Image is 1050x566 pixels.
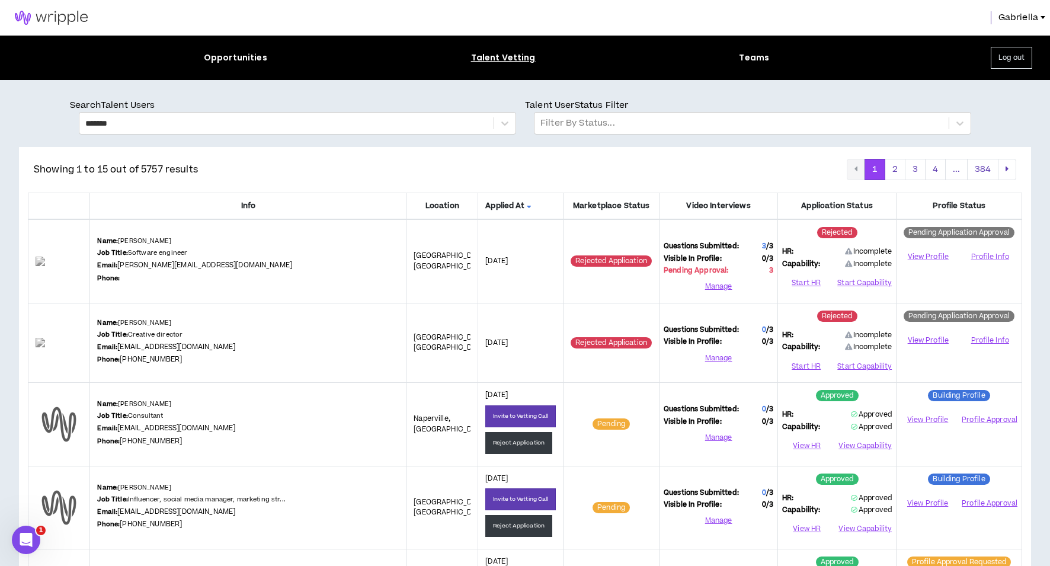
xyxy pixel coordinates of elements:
b: Phone: [97,355,120,364]
button: Start Capability [837,357,892,375]
a: View Profile [901,493,955,514]
a: [EMAIL_ADDRESS][DOMAIN_NAME] [117,423,235,433]
sup: Rejected [817,311,857,322]
span: 0 [762,404,766,414]
span: Approved [851,505,892,515]
button: Profile Approval [962,494,1017,512]
p: [PERSON_NAME] [97,399,171,409]
button: Manage [664,349,773,367]
a: [PHONE_NUMBER] [120,354,182,364]
p: Search Talent Users [70,99,525,112]
a: [PHONE_NUMBER] [120,436,182,446]
span: / 3 [766,254,773,264]
p: [PERSON_NAME] [97,236,171,246]
span: HR: [782,330,793,341]
button: View Capability [838,437,892,455]
a: View Profile [901,330,955,351]
b: Email: [97,261,117,270]
span: Capability: [782,259,821,270]
p: [DATE] [485,390,556,401]
sup: Approved [816,474,859,485]
button: 384 [967,159,998,180]
p: Talent User Status Filter [525,99,980,112]
b: Name: [97,399,118,408]
button: Start HR [782,274,830,292]
span: Questions Submitted: [664,488,739,498]
span: 3 [769,266,773,276]
span: Applied At [485,200,556,212]
button: View HR [782,437,831,455]
span: 0 [762,488,766,498]
sup: Pending Application Approval [904,227,1014,238]
button: Start Capability [837,274,892,292]
b: Job Title: [97,495,127,504]
span: HR: [782,493,793,504]
span: / 3 [766,241,773,251]
span: Approved [851,493,892,503]
p: [DATE] [485,338,556,348]
span: Gabriella [998,11,1038,24]
a: [EMAIL_ADDRESS][DOMAIN_NAME] [117,342,235,352]
span: / 3 [766,500,773,510]
div: Opportunities [204,52,267,64]
span: Questions Submitted: [664,325,739,335]
button: Manage [664,429,773,446]
span: 0 [762,500,773,510]
th: Location [406,193,478,219]
p: [DATE] [485,474,556,484]
p: Showing 1 to 15 out of 5757 results [34,162,198,177]
b: Name: [97,236,118,245]
span: Capability: [782,342,821,353]
a: View Profile [901,247,955,267]
b: Phone: [97,520,120,529]
th: Profile Status [897,193,1022,219]
sup: Rejected Application [571,337,652,348]
span: Visible In Profile: [664,254,722,264]
sup: Pending [593,502,630,513]
button: Reject Application [485,515,552,537]
button: Profile Info [963,248,1017,266]
button: 4 [925,159,946,180]
a: [PERSON_NAME][EMAIL_ADDRESS][DOMAIN_NAME] [117,260,292,270]
span: Visible In Profile: [664,417,722,427]
button: ... [945,159,968,180]
span: Capability: [782,422,821,433]
button: Invite to Vetting Call [485,488,556,510]
th: Application Status [778,193,897,219]
button: View Capability [838,520,892,538]
b: Email: [97,507,117,516]
button: Start HR [782,357,830,375]
span: Questions Submitted: [664,404,739,415]
sup: Rejected Application [571,255,652,267]
button: Reject Application [485,432,552,454]
span: Naperville , [GEOGRAPHIC_DATA] [414,414,486,434]
a: [PHONE_NUMBER] [120,519,182,529]
b: Email: [97,424,117,433]
span: Approved [851,410,892,420]
img: default-user-profile.png [36,401,82,447]
th: Info [90,193,406,219]
sup: Approved [816,390,859,401]
p: [PERSON_NAME] [97,483,171,493]
span: Incomplete [845,259,892,269]
img: TXwDP8qLWdESZ5r7T972NrJiiHlowSkgoQpRlrNu.png [36,338,82,347]
div: Teams [739,52,769,64]
p: [DATE] [485,256,556,267]
span: / 3 [766,404,773,414]
span: Incomplete [845,330,892,341]
button: 1 [865,159,885,180]
span: 0 [762,417,773,427]
span: / 3 [766,325,773,335]
span: 0 [762,337,773,347]
a: [EMAIL_ADDRESS][DOMAIN_NAME] [117,507,235,517]
button: Profile Approval [962,411,1017,429]
span: [GEOGRAPHIC_DATA] , [GEOGRAPHIC_DATA] [414,332,489,353]
span: Capability: [782,505,821,516]
span: / 3 [766,337,773,347]
b: Name: [97,483,118,492]
a: View Profile [901,410,955,430]
button: 2 [885,159,905,180]
img: default-user-profile.png [36,484,82,531]
b: Job Title: [97,248,127,257]
p: Software engineer [97,248,187,258]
